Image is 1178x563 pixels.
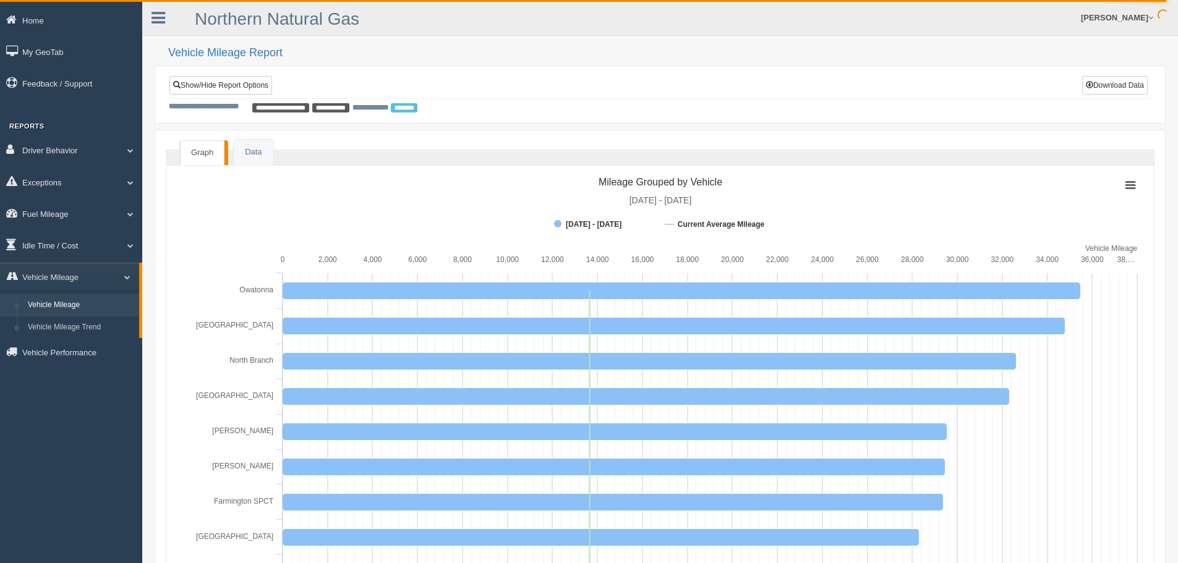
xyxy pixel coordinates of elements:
[196,532,273,541] text: [GEOGRAPHIC_DATA]
[566,220,621,229] tspan: [DATE] - [DATE]
[766,255,789,264] text: 22,000
[901,255,924,264] text: 28,000
[239,286,273,294] text: Owatonna
[811,255,834,264] text: 24,000
[169,76,272,95] a: Show/Hide Report Options
[195,9,359,28] a: Northern Natural Gas
[180,140,224,165] a: Graph
[721,255,744,264] text: 20,000
[196,321,273,329] text: [GEOGRAPHIC_DATA]
[453,255,472,264] text: 8,000
[630,195,692,205] tspan: [DATE] - [DATE]
[599,177,722,187] tspan: Mileage Grouped by Vehicle
[631,255,654,264] text: 16,000
[541,255,564,264] text: 12,000
[856,255,879,264] text: 26,000
[212,462,273,470] text: [PERSON_NAME]
[496,255,519,264] text: 10,000
[22,294,139,316] a: Vehicle Mileage
[991,255,1014,264] text: 32,000
[281,255,285,264] text: 0
[196,391,273,400] text: [GEOGRAPHIC_DATA]
[678,220,765,229] tspan: Current Average Mileage
[363,255,382,264] text: 4,000
[1117,255,1135,264] tspan: 38,…
[1082,76,1148,95] button: Download Data
[212,426,273,435] text: [PERSON_NAME]
[234,140,273,165] a: Data
[22,316,139,339] a: Vehicle Mileage Trend
[1085,244,1137,253] tspan: Vehicle Mileage
[168,47,1166,59] h2: Vehicle Mileage Report
[408,255,427,264] text: 6,000
[214,497,274,506] tspan: Farmington SPCT
[1081,255,1104,264] text: 36,000
[676,255,699,264] text: 18,000
[318,255,337,264] text: 2,000
[586,255,609,264] text: 14,000
[229,356,273,365] tspan: North Branch
[946,255,969,264] text: 30,000
[1036,255,1059,264] text: 34,000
